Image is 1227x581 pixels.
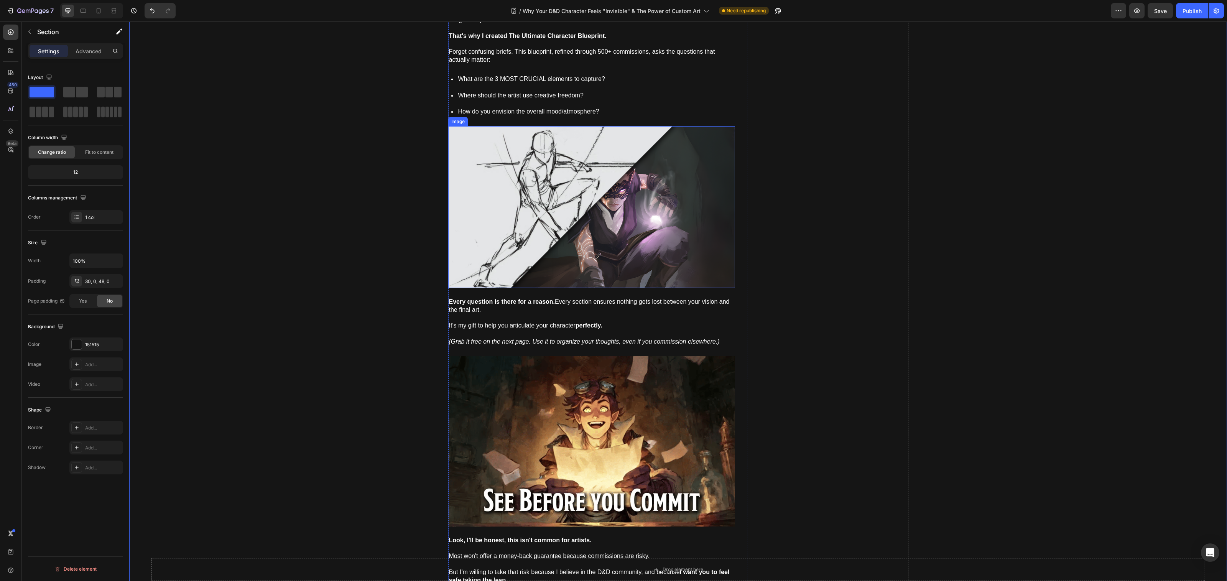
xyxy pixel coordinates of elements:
[320,531,605,539] p: Most won't offer a money-back guarantee because commissions are risky.
[329,86,476,94] p: How do you envision the overall mood/atmosphere?
[523,7,701,15] span: Why Your D&D Character Feels "Invisible" & The Power of Custom Art
[320,277,605,293] p: Every section ensures nothing gets lost between your vision and the final art.
[85,149,113,156] span: Fit to content
[1201,543,1219,562] div: Open Intercom Messenger
[320,26,605,43] p: Forget confusing briefs. This blueprint, refined through 500+ commissions, asks the questions tha...
[38,149,66,156] span: Change ratio
[320,515,462,522] strong: Look, I'll be honest, this isn't common for artists.
[6,140,18,146] div: Beta
[28,238,48,248] div: Size
[320,11,477,18] strong: That's why I created The Ultimate Character Blueprint.
[28,381,40,388] div: Video
[76,47,102,55] p: Advanced
[85,464,121,471] div: Add...
[1183,7,1202,15] div: Publish
[85,361,121,368] div: Add...
[28,298,65,304] div: Page padding
[1176,3,1208,18] button: Publish
[727,7,766,14] span: Need republishing
[28,405,53,415] div: Shape
[533,545,574,551] div: Drop element here
[28,278,46,285] div: Padding
[28,72,54,83] div: Layout
[28,341,40,348] div: Color
[320,277,426,283] strong: Every question is there for a reason.
[79,298,87,304] span: Yes
[50,6,54,15] p: 7
[28,424,43,431] div: Border
[70,254,123,268] input: Auto
[28,464,46,471] div: Shadow
[85,278,121,285] div: 30, 0, 48, 0
[38,47,59,55] p: Settings
[28,133,69,143] div: Column width
[30,167,122,178] div: 12
[28,257,41,264] div: Width
[1154,8,1167,14] span: Save
[319,105,606,267] img: gempages_573182432874857697-7983a3f4-734c-4840-8cd6-c16517b5a402.png
[28,214,41,221] div: Order
[85,425,121,431] div: Add...
[85,381,121,388] div: Add...
[129,21,1227,581] iframe: Design area
[1148,3,1173,18] button: Save
[329,70,476,78] p: Where should the artist use creative freedom?
[3,3,57,18] button: 7
[28,322,65,332] div: Background
[37,27,100,36] p: Section
[321,97,337,104] div: Image
[54,565,97,574] div: Delete element
[28,563,123,575] button: Delete element
[145,3,176,18] div: Undo/Redo
[319,334,606,505] img: gempages_573182432874857697-61b9cd2d-1bb9-4d8d-a06c-5f737941fa2b.webp
[85,444,121,451] div: Add...
[85,214,121,221] div: 1 col
[320,317,590,323] i: (Grab it free on the next page. Use it to organize your thoughts, even if you commission elsewhere.)
[446,301,473,307] strong: perfectly.
[28,193,88,203] div: Columns management
[7,82,18,88] div: 450
[28,361,41,368] div: Image
[107,298,113,304] span: No
[329,54,476,62] p: What are the 3 MOST CRUCIAL elements to capture?
[85,341,121,348] div: 151515
[519,7,521,15] span: /
[320,300,605,324] p: It's my gift to help you articulate your character
[28,444,43,451] div: Corner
